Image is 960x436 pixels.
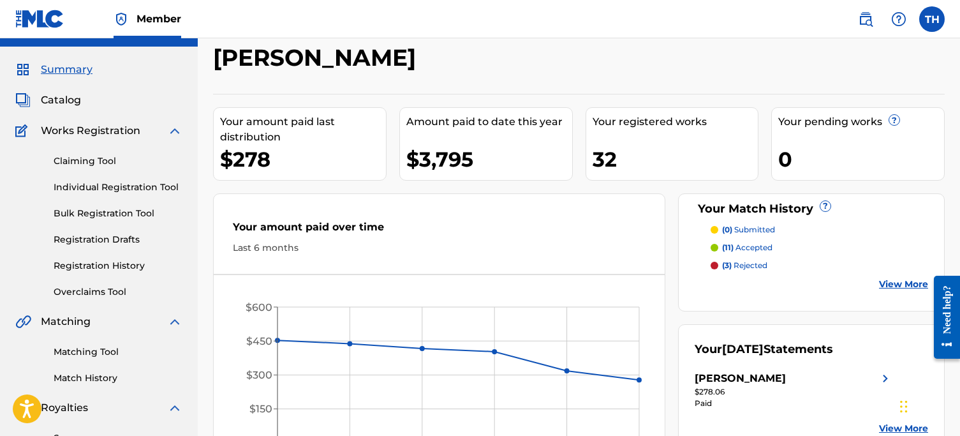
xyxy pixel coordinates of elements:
a: Individual Registration Tool [54,181,182,194]
a: CatalogCatalog [15,93,81,108]
span: (0) [722,225,732,234]
a: SummarySummary [15,62,92,77]
span: (11) [722,243,734,252]
span: Works Registration [41,123,140,139]
img: MLC Logo [15,10,64,28]
a: Bulk Registration Tool [54,207,182,220]
iframe: Resource Center [924,266,960,369]
div: Your amount paid over time [233,220,646,241]
tspan: $300 [246,369,272,381]
a: Registration Drafts [54,233,182,246]
div: Your Match History [695,200,928,218]
span: ? [889,115,899,125]
img: Summary [15,62,31,77]
div: Your registered works [593,114,758,130]
a: [PERSON_NAME]right chevron icon$278.06Paid [695,371,893,409]
img: expand [167,400,182,416]
a: (11) accepted [711,242,928,253]
tspan: $450 [246,335,272,347]
tspan: $600 [246,301,272,313]
div: 32 [593,145,758,174]
img: search [858,11,873,27]
span: Royalties [41,400,88,416]
span: (3) [722,260,732,270]
a: Registration History [54,259,182,273]
div: Last 6 months [233,241,646,255]
span: Catalog [41,93,81,108]
a: Public Search [853,6,878,32]
div: 0 [778,145,944,174]
a: Overclaims Tool [54,285,182,299]
span: ? [820,201,831,211]
img: right chevron icon [878,371,893,386]
img: expand [167,314,182,329]
span: [DATE] [722,342,764,356]
a: (0) submitted [711,224,928,236]
h2: [PERSON_NAME] [213,43,422,72]
a: View More [879,278,928,291]
div: Drag [900,387,908,426]
span: Matching [41,314,91,329]
div: Amount paid to date this year [406,114,572,130]
img: Top Rightsholder [114,11,129,27]
p: accepted [722,242,772,253]
img: expand [167,123,182,139]
p: rejected [722,260,767,271]
div: Your amount paid last distribution [220,114,386,145]
div: Paid [695,398,893,409]
span: Summary [41,62,92,77]
img: Catalog [15,93,31,108]
div: Your Statements [695,341,833,358]
div: Help [886,6,912,32]
img: Works Registration [15,123,32,139]
iframe: Chat Widget [896,375,960,436]
a: Claiming Tool [54,154,182,168]
a: View More [879,422,928,435]
div: $3,795 [406,145,572,174]
img: Matching [15,314,31,329]
div: $278.06 [695,386,893,398]
img: help [891,11,906,27]
div: User Menu [919,6,945,32]
div: $278 [220,145,386,174]
div: Your pending works [778,114,944,130]
span: Member [137,11,181,26]
a: (3) rejected [711,260,928,271]
a: Match History [54,372,182,385]
tspan: $150 [249,403,272,415]
div: [PERSON_NAME] [695,371,786,386]
p: submitted [722,224,775,236]
a: Matching Tool [54,345,182,359]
